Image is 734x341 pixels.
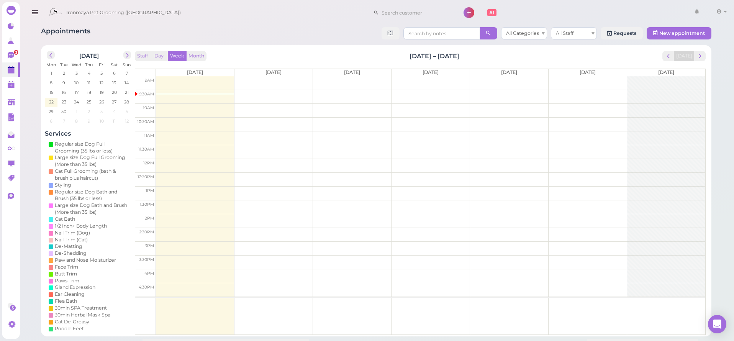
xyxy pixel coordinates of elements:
[55,277,79,284] div: Paws Trim
[47,51,55,59] button: prev
[55,271,77,277] div: Butt Trim
[98,62,104,67] span: Fri
[75,108,78,115] span: 1
[403,27,480,39] input: Search by notes
[123,98,130,105] span: 28
[55,223,107,230] div: 1/2 Inch+ Body Length
[55,216,75,223] div: Cat Bath
[111,79,117,86] span: 13
[556,30,573,36] span: All Staff
[86,89,92,96] span: 18
[379,7,453,19] input: Search customer
[150,51,168,61] button: Day
[138,147,154,152] span: 11:30am
[137,119,154,124] span: 10:30am
[647,27,711,39] button: New appointment
[112,108,116,115] span: 4
[49,79,53,86] span: 8
[61,108,67,115] span: 30
[61,98,67,105] span: 23
[87,108,91,115] span: 2
[143,105,154,110] span: 10am
[100,108,103,115] span: 3
[124,89,129,96] span: 21
[138,285,154,290] span: 4:30pm
[55,141,129,154] div: Regular size Dog Full Grooming (35 lbs or less)
[49,70,52,77] span: 1
[48,108,54,115] span: 29
[135,51,150,61] button: Staff
[73,98,80,105] span: 24
[139,257,154,262] span: 3:30pm
[186,51,206,61] button: Month
[71,62,81,67] span: Wed
[112,70,116,77] span: 6
[41,27,90,35] span: Appointments
[74,70,78,77] span: 3
[62,70,66,77] span: 2
[124,79,129,86] span: 14
[100,70,103,77] span: 5
[55,298,77,305] div: Flea Bath
[187,69,203,75] span: [DATE]
[74,89,79,96] span: 17
[662,51,674,61] button: prev
[99,79,104,86] span: 12
[55,257,116,264] div: Paw and Nose Moisturizer
[14,50,18,55] span: 2
[55,230,90,236] div: Nail Trim (Dog)
[137,174,154,179] span: 12:30pm
[501,69,517,75] span: [DATE]
[708,315,726,333] div: Open Intercom Messenger
[55,325,84,332] div: Poodle Feet
[659,30,705,36] span: New appointment
[344,69,360,75] span: [DATE]
[658,69,674,75] span: [DATE]
[87,79,91,86] span: 11
[55,154,129,168] div: Large size Dog Full Grooming (More than 35 lbs)
[62,79,66,86] span: 9
[673,51,694,61] button: [DATE]
[55,189,129,202] div: Regular size Dog Bath and Brush (35 lbs or less)
[123,51,131,59] button: next
[74,118,79,125] span: 8
[694,51,706,61] button: next
[98,98,105,105] span: 26
[62,118,66,125] span: 7
[139,230,154,234] span: 2:30pm
[74,79,79,86] span: 10
[87,118,91,125] span: 9
[61,89,67,96] span: 16
[506,30,539,36] span: All Categories
[139,92,154,97] span: 9:30am
[265,69,281,75] span: [DATE]
[111,89,117,96] span: 20
[2,48,20,62] a: 2
[55,284,95,291] div: Gland Expression
[123,62,131,67] span: Sun
[601,27,643,39] a: Requests
[85,62,93,67] span: Thu
[48,98,54,105] span: 22
[55,311,110,318] div: 30min Herbal Mask Spa
[168,51,187,61] button: Week
[125,108,129,115] span: 5
[48,89,54,96] span: 15
[145,188,154,193] span: 1pm
[98,89,104,96] span: 19
[55,236,88,243] div: Nail Trim (Cat)
[45,130,133,137] h4: Services
[112,118,116,125] span: 11
[144,243,154,248] span: 3pm
[55,318,89,325] div: Cat De-Greasy
[98,118,104,125] span: 10
[125,70,129,77] span: 7
[55,305,107,311] div: 30min SPA Treatment
[55,291,85,298] div: Ear Cleaning
[46,62,56,67] span: Mon
[60,62,67,67] span: Tue
[144,271,154,276] span: 4pm
[139,202,154,207] span: 1:30pm
[66,2,181,23] span: Ironmaya Pet Grooming ([GEOGRAPHIC_DATA])
[144,216,154,221] span: 2pm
